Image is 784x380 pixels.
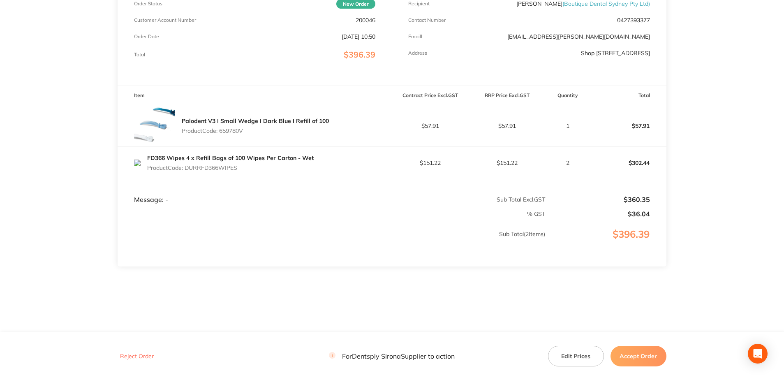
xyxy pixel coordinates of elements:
p: 1 [546,123,589,129]
p: For Dentsply Sirona Supplier to action [329,352,455,360]
p: $57.91 [590,116,666,136]
p: Total [134,52,145,58]
p: % GST [118,211,545,217]
a: [EMAIL_ADDRESS][PERSON_NAME][DOMAIN_NAME] [507,33,650,40]
p: $57.91 [469,123,545,129]
img: c2J4OTg0Yg [134,105,175,146]
th: Item [118,86,392,105]
div: Open Intercom Messenger [748,344,768,364]
p: Sub Total ( 2 Items) [118,231,545,254]
p: Order Date [134,34,159,39]
span: $396.39 [344,49,375,60]
p: $360.35 [546,196,650,203]
img: Y3libWtmMw [134,160,141,166]
p: Emaill [408,34,422,39]
button: Edit Prices [548,346,604,366]
p: $396.39 [546,229,666,257]
p: Product Code: DURRFD366WIPES [147,165,314,171]
p: $151.22 [469,160,545,166]
p: Shop [STREET_ADDRESS] [581,50,650,56]
button: Accept Order [611,346,666,366]
p: 2 [546,160,589,166]
p: $57.91 [392,123,468,129]
p: [PERSON_NAME] [516,0,650,7]
p: Contact Number [408,17,446,23]
p: 200046 [356,17,375,23]
p: 0427393377 [617,17,650,23]
p: Sub Total Excl. GST [392,196,545,203]
p: Customer Account Number [134,17,196,23]
th: Total [590,86,666,105]
th: Contract Price Excl. GST [392,86,469,105]
p: [DATE] 10:50 [342,33,375,40]
th: RRP Price Excl. GST [469,86,546,105]
p: Address [408,50,427,56]
a: FD366 Wipes 4 x Refill Bags of 100 Wipes Per Carton - Wet [147,154,314,162]
td: Message: - [118,179,392,204]
a: Palodent V3 I Small Wedge I Dark Blue I Refill of 100 [182,117,329,125]
button: Reject Order [118,352,156,360]
p: Order Status [134,1,162,7]
p: Product Code: 659780V [182,127,329,134]
p: $151.22 [392,160,468,166]
p: $36.04 [546,210,650,218]
p: Recipient [408,1,430,7]
p: $302.44 [590,153,666,173]
th: Quantity [546,86,590,105]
